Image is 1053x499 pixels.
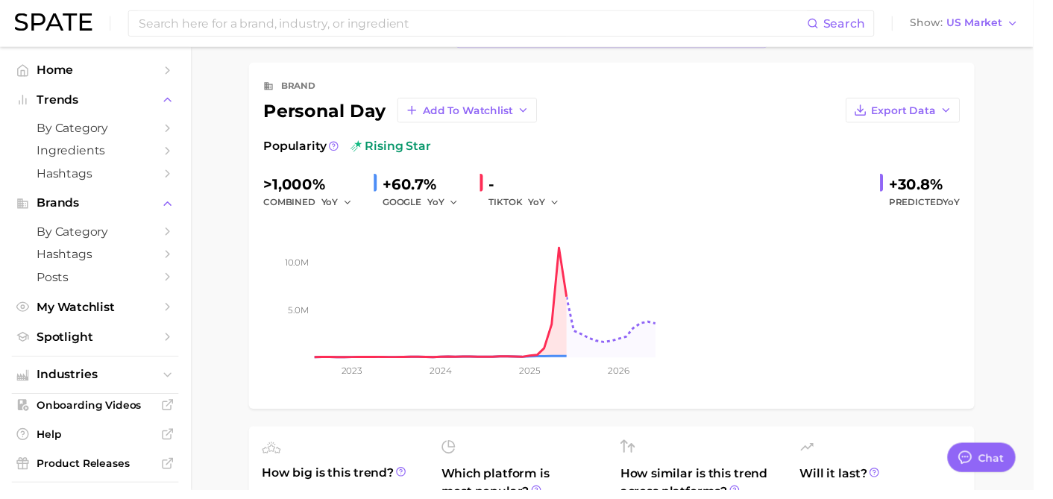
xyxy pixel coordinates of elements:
span: by Category [37,229,157,243]
span: rising star [357,140,439,158]
span: Search [839,17,881,31]
span: Show [928,19,961,28]
button: Brands [12,195,182,218]
span: Export Data [888,107,954,119]
button: Trends [12,90,182,113]
tspan: 2023 [348,372,369,383]
span: by Category [37,123,157,137]
a: by Category [12,225,182,248]
span: YoY [538,200,556,213]
span: Industries [37,375,157,389]
div: TIKTOK [498,198,580,216]
span: Predicted [906,198,978,216]
span: Home [37,64,157,78]
span: Spotlight [37,336,157,351]
a: Home [12,60,182,83]
button: YoY [327,198,359,216]
button: YoY [538,198,570,216]
div: GOOGLE [390,198,477,216]
button: ShowUS Market [924,14,1042,34]
span: YoY [436,200,453,213]
span: Product Releases [37,465,157,479]
span: Ingredients [37,146,157,160]
span: Trends [37,95,157,108]
a: Hashtags [12,248,182,271]
img: rising star [357,143,369,155]
button: Add to Watchlist [405,100,547,125]
tspan: 2026 [620,372,641,383]
div: personal day [268,100,547,125]
a: Hashtags [12,165,182,188]
div: +30.8% [906,176,978,200]
tspan: 2024 [438,372,460,383]
button: Industries [12,371,182,393]
span: YoY [961,201,978,212]
a: Spotlight [12,332,182,355]
a: My Watchlist [12,301,182,324]
span: Hashtags [37,169,157,183]
div: brand [286,79,321,97]
span: Posts [37,275,157,289]
a: Onboarding Videos [12,401,182,424]
tspan: 2025 [529,372,551,383]
span: Hashtags [37,252,157,266]
div: - [498,176,580,200]
span: Add to Watchlist [431,107,523,119]
button: YoY [436,198,468,216]
a: Posts [12,271,182,294]
span: Onboarding Videos [37,406,157,419]
span: Help [37,436,157,449]
span: US Market [965,19,1022,28]
input: Search here for a brand, industry, or ingredient [140,11,823,37]
button: Export Data [862,100,978,125]
img: SPATE [15,13,94,31]
div: combined [268,198,369,216]
span: YoY [327,200,345,213]
span: Brands [37,200,157,213]
a: by Category [12,119,182,142]
span: Popularity [268,140,333,158]
span: >1,000% [268,179,332,197]
span: My Watchlist [37,306,157,320]
a: Product Releases [12,461,182,483]
div: +60.7% [390,176,477,200]
a: Ingredients [12,142,182,165]
a: Help [12,431,182,454]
